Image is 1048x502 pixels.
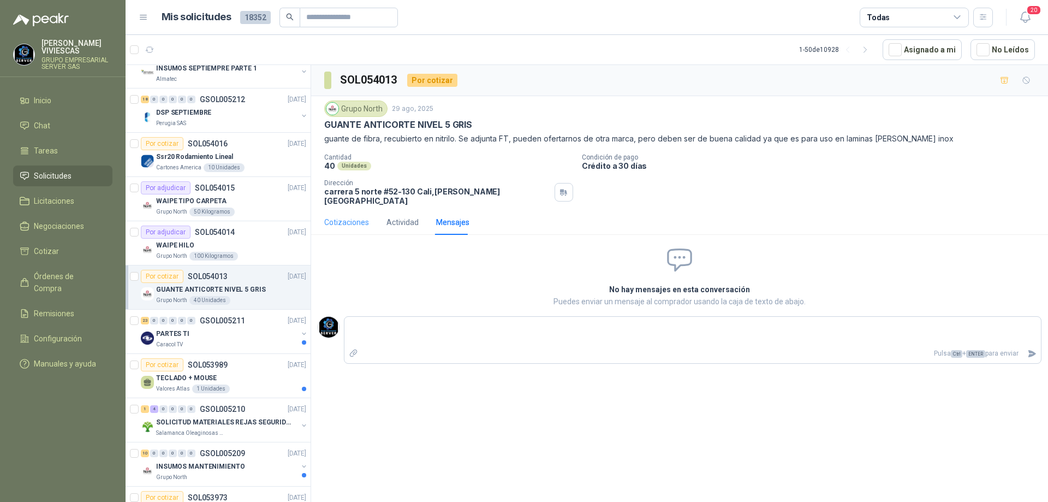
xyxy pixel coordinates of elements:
a: Inicio [13,90,112,111]
p: [DATE] [288,316,306,326]
span: Órdenes de Compra [34,270,102,294]
div: 40 Unidades [189,296,230,305]
img: Company Logo [141,287,154,300]
p: Salamanca Oleaginosas SAS [156,429,225,438]
span: Inicio [34,95,51,107]
a: Chat [13,115,112,136]
img: Company Logo [326,103,338,115]
div: 0 [178,317,186,324]
div: 0 [169,405,177,413]
div: 0 [187,317,195,324]
p: WAIPE HILO [156,240,194,251]
p: [DATE] [288,448,306,459]
img: Logo peakr [13,13,69,26]
p: Puedes enviar un mensaje al comprador usando la caja de texto de abajo. [478,296,881,308]
p: [PERSON_NAME] VIVIESCAS [41,39,112,55]
p: 29 ago, 2025 [392,104,433,114]
div: Mensajes [436,216,469,228]
span: Configuración [34,333,82,345]
div: 0 [169,96,177,103]
div: 4 [150,405,158,413]
div: 0 [178,96,186,103]
p: Crédito a 30 días [582,161,1044,170]
img: Company Logo [141,66,154,79]
div: Grupo North [324,101,388,117]
div: 0 [159,450,168,457]
div: 0 [169,317,177,324]
div: 1 Unidades [192,385,230,393]
div: 1 [141,405,149,413]
img: Company Logo [141,110,154,123]
div: Cotizaciones [324,216,369,228]
p: Cantidad [324,153,573,161]
img: Company Logo [318,317,339,338]
div: 0 [187,405,195,413]
p: GSOL005209 [200,450,245,457]
div: 0 [187,96,195,103]
p: Perugia SAS [156,119,186,128]
p: [DATE] [288,183,306,193]
button: Asignado a mi [883,39,962,60]
span: Ctrl [951,350,962,358]
img: Company Logo [141,464,154,477]
p: Ssr20 Rodamiento Lineal [156,152,233,162]
p: SOLICITUD MATERIALES REJAS SEGURIDAD - OFICINA [156,417,292,428]
span: Cotizar [34,245,59,257]
div: 0 [169,450,177,457]
div: 0 [150,450,158,457]
div: 0 [187,450,195,457]
span: search [286,13,294,21]
p: SOL054013 [188,273,228,280]
div: Por cotizar [407,74,457,87]
p: SOL053989 [188,361,228,369]
span: 20 [1026,5,1041,15]
button: 20 [1015,8,1035,27]
div: 10 [141,450,149,457]
a: Manuales y ayuda [13,353,112,374]
p: INSUMOS MANTENIMIENTO [156,462,245,472]
span: Chat [34,120,50,132]
p: [DATE] [288,139,306,149]
div: 1 - 50 de 10928 [799,41,874,58]
p: SOL054015 [195,184,235,192]
span: 18352 [240,11,271,24]
div: 18 [141,96,149,103]
img: Company Logo [141,199,154,212]
p: Valores Atlas [156,385,190,393]
button: No Leídos [970,39,1035,60]
div: 0 [178,405,186,413]
p: [DATE] [288,271,306,282]
p: INSUMOS SEPTIEMPRE PARTE 1 [156,63,257,74]
a: 18 0 0 0 0 0 GSOL005212[DATE] Company LogoDSP SEPTIEMBREPerugia SAS [141,93,308,128]
p: Grupo North [156,296,187,305]
img: Company Logo [141,243,154,256]
p: Grupo North [156,473,187,482]
button: Enviar [1023,344,1041,363]
div: 10 Unidades [204,163,245,172]
div: 0 [150,96,158,103]
a: Por cotizarSOL054013[DATE] Company LogoGUANTE ANTICORTE NIVEL 5 GRISGrupo North40 Unidades [126,265,311,310]
p: carrera 5 norte #52-130 Cali , [PERSON_NAME][GEOGRAPHIC_DATA] [324,187,550,205]
a: Por cotizarSOL053989[DATE] TECLADO + MOUSEValores Atlas1 Unidades [126,354,311,398]
div: Por cotizar [141,270,183,283]
p: Caracol TV [156,340,183,349]
h3: SOL054013 [340,72,398,88]
a: Negociaciones [13,216,112,237]
a: Cotizar [13,241,112,262]
span: Solicitudes [34,170,72,182]
a: Solicitudes [13,166,112,186]
a: Configuración [13,328,112,349]
p: GSOL005212 [200,96,245,103]
p: guante de fibra, recubierto en nitrilo. Se adjunta FT, pueden ofertarnos de otra marca, pero debe... [324,133,1035,145]
div: Todas [867,11,890,23]
p: Pulsa + para enviar [363,344,1023,363]
h2: No hay mensajes en esta conversación [478,284,881,296]
p: Almatec [156,75,177,84]
p: Grupo North [156,208,187,216]
a: 23 0 0 0 0 0 GSOL005211[DATE] Company LogoPARTES TICaracol TV [141,314,308,349]
p: PARTES TI [156,329,189,339]
div: Unidades [337,162,371,170]
div: 0 [159,405,168,413]
p: 40 [324,161,335,170]
div: 100 Kilogramos [189,252,238,261]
